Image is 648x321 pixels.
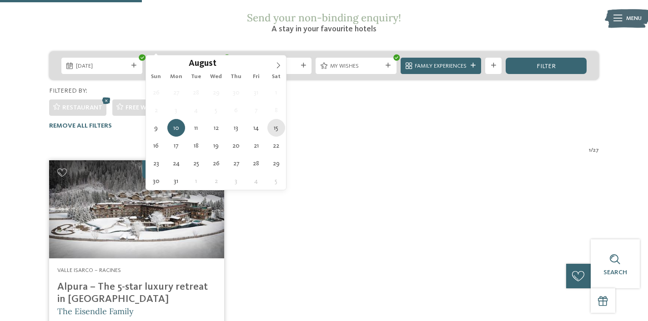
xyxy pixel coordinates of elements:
span: Remove all filters [49,123,112,129]
span: August 23, 2026 [147,154,165,172]
span: August 31, 2026 [167,172,185,190]
span: Sun [146,74,166,80]
img: Looking for family hotels? Find the best ones here! [49,160,224,258]
span: Search [603,269,627,276]
span: September 4, 2026 [247,172,265,190]
span: August 10, 2026 [167,119,185,137]
h4: Alpura – The 5-star luxury retreat in [GEOGRAPHIC_DATA] [57,281,216,306]
span: August 4, 2026 [187,101,205,119]
span: Sat [266,74,286,80]
span: August 14, 2026 [247,119,265,137]
span: Tue [186,74,206,80]
span: August 5, 2026 [207,101,225,119]
span: August 25, 2026 [187,154,205,172]
span: August 8, 2026 [267,101,285,119]
span: Valle Isarco – Racines [57,267,121,273]
span: September 5, 2026 [267,172,285,190]
span: August 29, 2026 [267,154,285,172]
span: August 12, 2026 [207,119,225,137]
span: August 24, 2026 [167,154,185,172]
span: August 6, 2026 [227,101,245,119]
input: Year [216,59,246,68]
span: September 2, 2026 [207,172,225,190]
span: July 29, 2026 [207,84,225,101]
span: Mon [166,74,186,80]
span: August 15, 2026 [267,119,285,137]
span: Free Wi-Fi [126,104,156,111]
span: July 28, 2026 [187,84,205,101]
span: August 17, 2026 [167,137,185,154]
span: Send your non-binding enquiry! [247,11,401,24]
span: August 1, 2026 [267,84,285,101]
span: August 30, 2026 [147,172,165,190]
span: Restaurant [62,104,102,111]
span: August 20, 2026 [227,137,245,154]
span: August 9, 2026 [147,119,165,137]
span: July 27, 2026 [167,84,185,101]
span: August 21, 2026 [247,137,265,154]
span: August 7, 2026 [247,101,265,119]
span: August 13, 2026 [227,119,245,137]
span: Thu [226,74,246,80]
span: Fri [246,74,266,80]
span: A stay in your favourite hotels [271,25,377,33]
span: The Eisendle Family [57,306,134,316]
span: 27 [593,146,599,154]
span: September 3, 2026 [227,172,245,190]
span: Family Experiences [415,62,467,70]
span: [DATE] [76,62,128,70]
span: September 1, 2026 [187,172,205,190]
span: July 31, 2026 [247,84,265,101]
span: 1 [589,146,591,154]
span: August 18, 2026 [187,137,205,154]
span: filter [537,63,556,69]
span: July 26, 2026 [147,84,165,101]
span: August 19, 2026 [207,137,225,154]
span: My wishes [330,62,382,70]
span: July 30, 2026 [227,84,245,101]
span: August 3, 2026 [167,101,185,119]
span: August 28, 2026 [247,154,265,172]
span: Wed [206,74,226,80]
span: / [591,146,593,154]
span: August 11, 2026 [187,119,205,137]
span: August [189,60,216,69]
span: August 27, 2026 [227,154,245,172]
span: August 26, 2026 [207,154,225,172]
span: August 2, 2026 [147,101,165,119]
span: Filtered by: [49,88,87,94]
span: August 22, 2026 [267,137,285,154]
span: August 16, 2026 [147,137,165,154]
